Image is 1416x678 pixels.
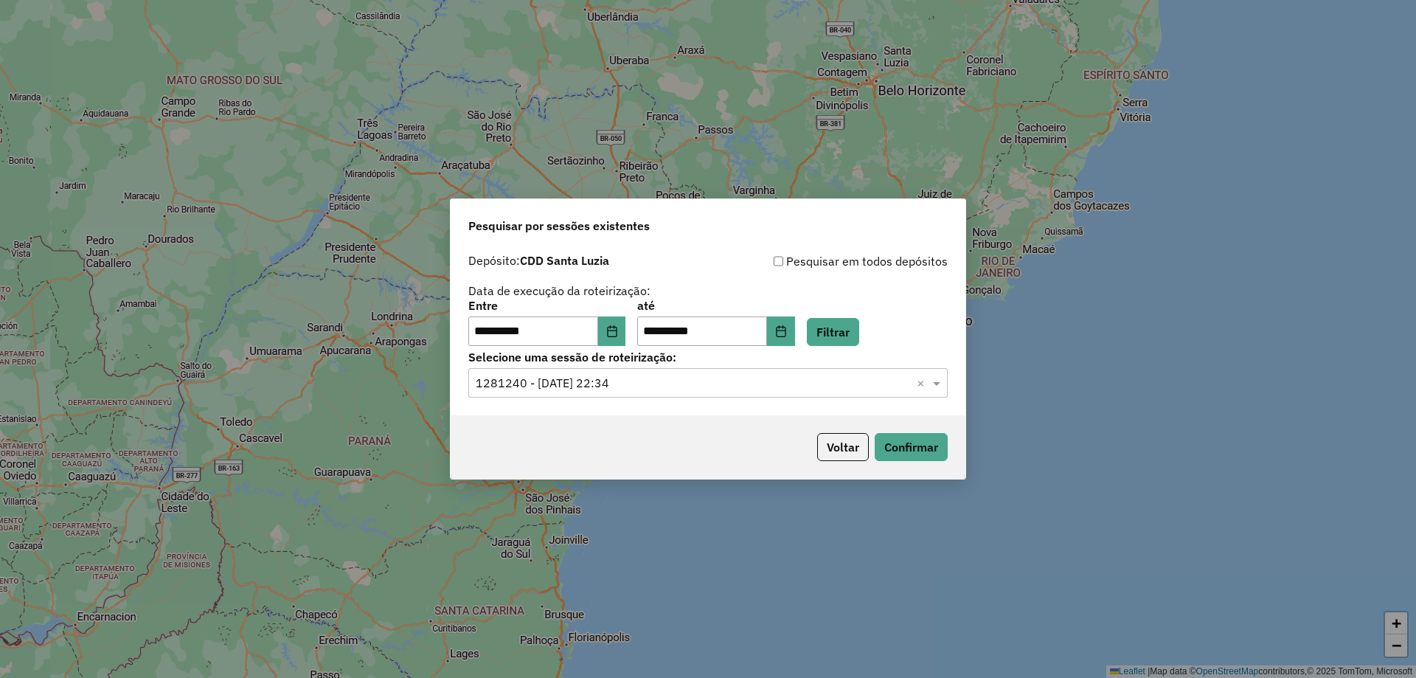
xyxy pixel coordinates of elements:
button: Voltar [817,433,869,461]
button: Choose Date [767,316,795,346]
span: Pesquisar por sessões existentes [468,217,650,235]
div: Pesquisar em todos depósitos [708,252,948,270]
span: Clear all [917,374,929,392]
label: Depósito: [468,252,609,269]
label: Selecione uma sessão de roteirização: [468,348,948,366]
label: Data de execução da roteirização: [468,282,650,300]
button: Confirmar [875,433,948,461]
button: Choose Date [598,316,626,346]
label: Entre [468,297,625,314]
label: até [637,297,794,314]
button: Filtrar [807,318,859,346]
strong: CDD Santa Luzia [520,253,609,268]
